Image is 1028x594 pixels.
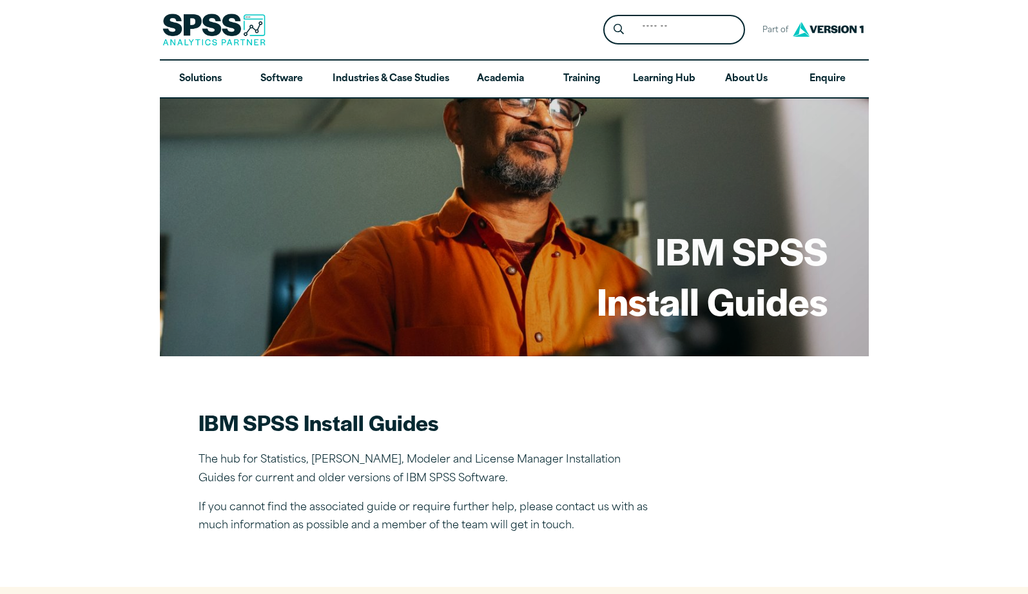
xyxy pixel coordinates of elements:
nav: Desktop version of site main menu [160,61,869,98]
a: Training [541,61,622,98]
a: Enquire [787,61,868,98]
a: Solutions [160,61,241,98]
p: If you cannot find the associated guide or require further help, please contact us with as much i... [199,499,650,536]
a: Learning Hub [623,61,706,98]
img: SPSS Analytics Partner [162,14,266,46]
form: Site Header Search Form [603,15,745,45]
svg: Search magnifying glass icon [614,24,624,35]
h2: IBM SPSS Install Guides [199,408,650,437]
a: Software [241,61,322,98]
img: Version1 Logo [790,17,867,41]
button: Search magnifying glass icon [606,18,630,42]
p: The hub for Statistics, [PERSON_NAME], Modeler and License Manager Installation Guides for curren... [199,451,650,488]
a: Industries & Case Studies [322,61,460,98]
a: Academia [460,61,541,98]
a: About Us [706,61,787,98]
span: Part of [755,21,790,40]
h1: IBM SPSS Install Guides [597,225,828,325]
